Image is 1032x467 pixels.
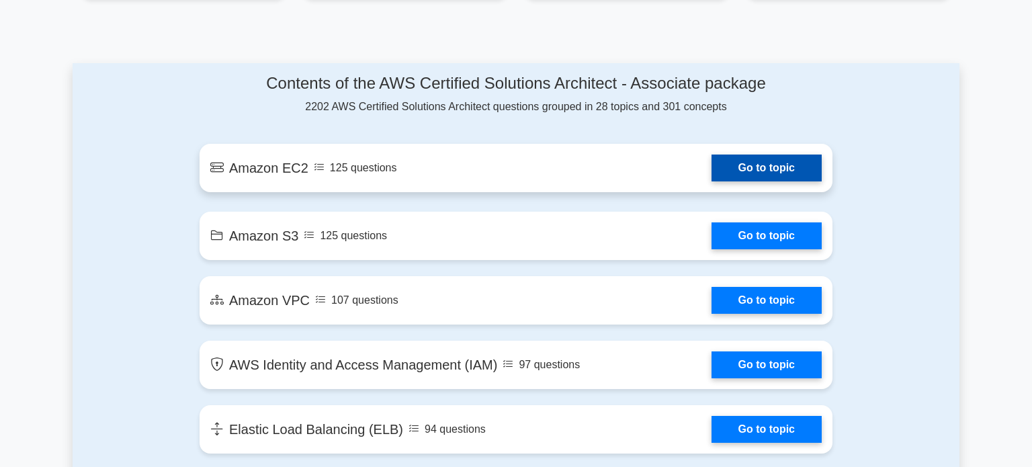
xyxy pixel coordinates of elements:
[712,222,822,249] a: Go to topic
[200,74,832,93] h4: Contents of the AWS Certified Solutions Architect - Associate package
[200,74,832,115] div: 2202 AWS Certified Solutions Architect questions grouped in 28 topics and 301 concepts
[712,155,822,181] a: Go to topic
[712,351,822,378] a: Go to topic
[712,416,822,443] a: Go to topic
[712,287,822,314] a: Go to topic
